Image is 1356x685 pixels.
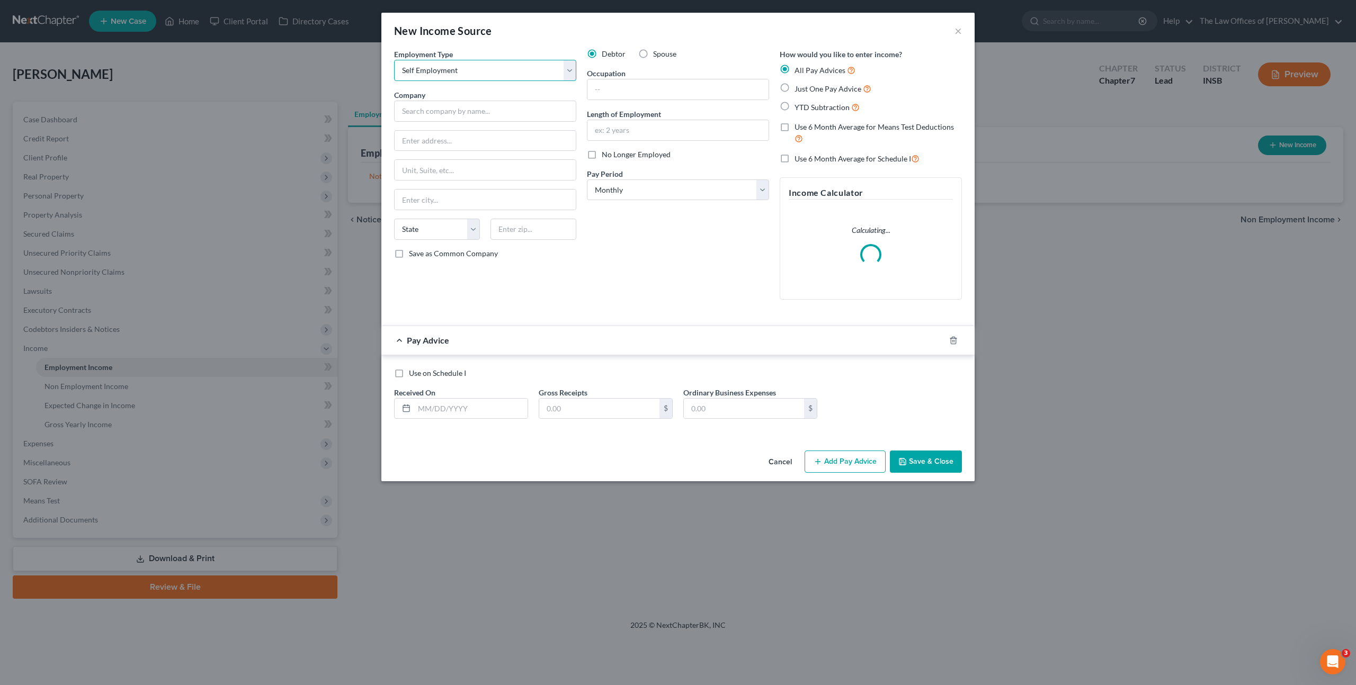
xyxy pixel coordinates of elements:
[1342,649,1350,657] span: 3
[587,68,626,79] label: Occupation
[890,450,962,473] button: Save & Close
[394,101,576,122] input: Search company by name...
[587,109,661,120] label: Length of Employment
[394,388,435,397] span: Received On
[539,387,587,398] label: Gross Receipts
[789,186,953,200] h5: Income Calculator
[804,399,817,419] div: $
[407,335,449,345] span: Pay Advice
[954,24,962,37] button: ×
[587,120,769,140] input: ex: 2 years
[760,452,800,473] button: Cancel
[395,131,576,151] input: Enter address...
[683,387,776,398] label: Ordinary Business Expenses
[795,66,845,75] span: All Pay Advices
[789,225,953,236] p: Calculating...
[414,399,528,419] input: MM/DD/YYYY
[587,169,623,178] span: Pay Period
[805,450,886,473] button: Add Pay Advice
[795,103,850,112] span: YTD Subtraction
[653,49,676,58] span: Spouse
[539,399,659,419] input: 0.00
[395,190,576,210] input: Enter city...
[795,122,954,131] span: Use 6 Month Average for Means Test Deductions
[659,399,672,419] div: $
[602,150,671,159] span: No Longer Employed
[394,23,492,38] div: New Income Source
[1320,649,1345,674] iframe: Intercom live chat
[395,160,576,180] input: Unit, Suite, etc...
[602,49,626,58] span: Debtor
[795,154,911,163] span: Use 6 Month Average for Schedule I
[684,399,804,419] input: 0.00
[409,249,498,258] span: Save as Common Company
[780,49,902,60] label: How would you like to enter income?
[587,79,769,100] input: --
[795,84,861,93] span: Just One Pay Advice
[394,91,425,100] span: Company
[394,50,453,59] span: Employment Type
[409,368,466,377] span: Use on Schedule I
[490,219,576,240] input: Enter zip...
